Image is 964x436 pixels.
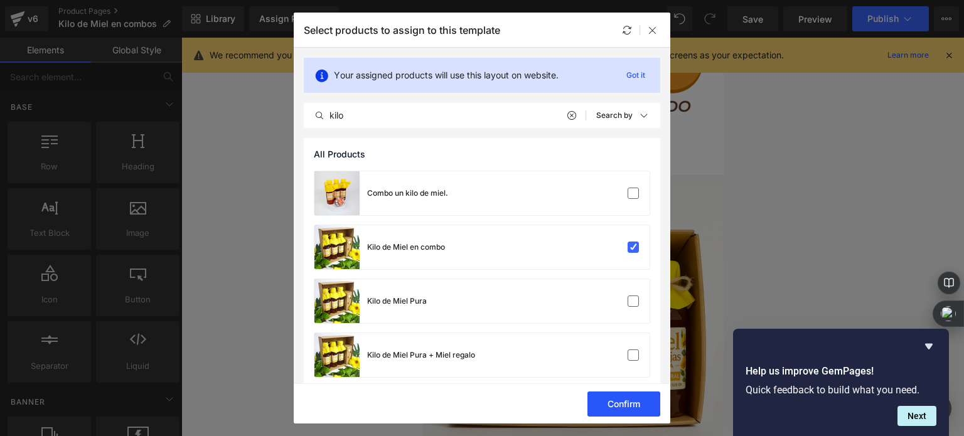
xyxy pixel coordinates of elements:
[314,279,360,323] a: product-img
[746,339,936,426] div: Help us improve GemPages!
[746,364,936,379] h2: Help us improve GemPages!
[746,384,936,396] p: Quick feedback to build what you need.
[314,225,360,269] a: product-img
[367,349,475,361] div: Kilo de Miel Pura + Miel regalo
[596,111,633,120] p: Search by
[367,188,448,199] div: Combo un kilo de miel.
[314,333,360,377] a: product-img
[921,339,936,354] button: Hide survey
[334,68,559,82] p: Your assigned products will use this layout on website.
[304,108,586,123] input: Search products
[587,391,660,417] button: Confirm
[367,295,427,307] div: Kilo de Miel Pura
[314,149,365,159] span: All Products
[897,406,936,426] button: Next question
[314,171,360,215] a: product-img
[621,68,650,83] p: Got it
[367,242,445,253] div: Kilo de Miel en combo
[304,24,500,36] p: Select products to assign to this template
